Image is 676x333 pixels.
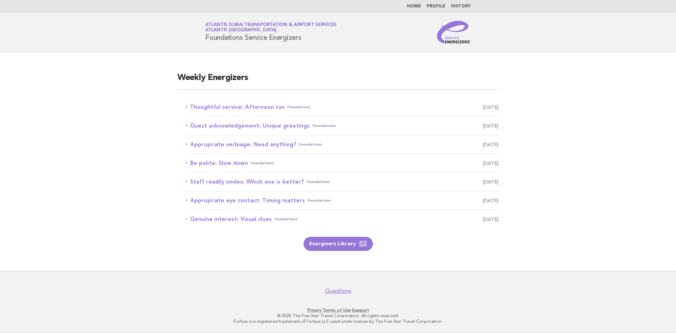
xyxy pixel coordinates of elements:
[427,4,445,8] a: Profile
[451,4,471,8] a: History
[186,196,499,205] a: Appropriate eye contact: Timing mattersFoundations [DATE]
[186,140,499,149] a: Appropriate verbiage: Need anything?Foundations [DATE]
[123,319,553,324] p: Forbes is a registered trademark of Forbes LLC used under license by The Five Star Travel Corpora...
[299,140,322,149] span: Foundations
[205,28,276,33] span: Atlantis [GEOGRAPHIC_DATA]
[483,214,499,224] span: [DATE]
[186,102,499,112] a: Thoughtful service: Afternoon runFoundations [DATE]
[205,23,337,41] h1: Foundations Service Energizers
[325,288,351,295] a: Questions
[251,158,274,168] span: Foundations
[303,237,373,251] a: Energizers Library
[186,177,499,187] a: Staff readily smiles: Which one is better?Foundations [DATE]
[483,196,499,205] span: [DATE]
[313,121,336,131] span: Foundations
[323,308,351,313] a: Terms of Use
[437,21,471,43] img: Service Energizers
[287,102,311,112] span: Foundations
[483,158,499,168] span: [DATE]
[177,72,499,90] h2: Weekly Energizers
[275,214,298,224] span: Foundations
[186,158,499,168] a: Be polite: Slow downFoundations [DATE]
[186,121,499,131] a: Guest acknowledgement: Unique greetingsFoundations [DATE]
[307,308,321,313] a: Privacy
[483,140,499,149] span: [DATE]
[352,308,369,313] a: Support
[308,196,331,205] span: Foundations
[483,177,499,187] span: [DATE]
[186,214,499,224] a: Genuine interest: Visual cluesFoundations [DATE]
[123,313,553,319] p: © 2025 The Five Star Travel Corporation. All rights reserved.
[407,4,421,8] a: Home
[307,177,330,187] span: Foundations
[483,121,499,131] span: [DATE]
[123,307,553,313] p: · ·
[483,102,499,112] span: [DATE]
[205,23,337,32] a: Atlantis Dubai Transportation & Airport ServicesAtlantis [GEOGRAPHIC_DATA]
